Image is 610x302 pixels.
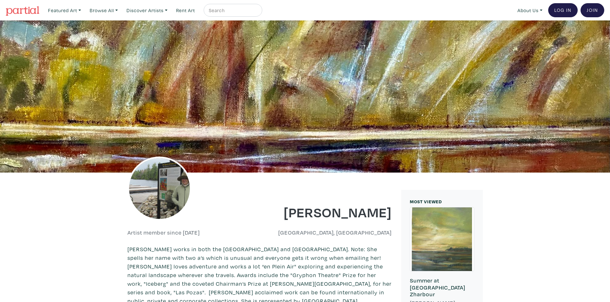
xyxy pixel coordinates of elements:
[87,4,121,17] a: Browse All
[410,277,474,298] h6: Summer at [GEOGRAPHIC_DATA] Zharbour
[127,157,191,221] img: phpThumb.php
[173,4,198,17] a: Rent Art
[124,4,170,17] a: Discover Artists
[581,3,604,17] a: Join
[45,4,84,17] a: Featured Art
[548,3,578,17] a: Log In
[264,229,392,236] h6: [GEOGRAPHIC_DATA], [GEOGRAPHIC_DATA]
[264,203,392,221] h1: [PERSON_NAME]
[410,198,442,205] small: MOST VIEWED
[515,4,545,17] a: About Us
[208,6,256,14] input: Search
[127,229,200,236] h6: Artist member since [DATE]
